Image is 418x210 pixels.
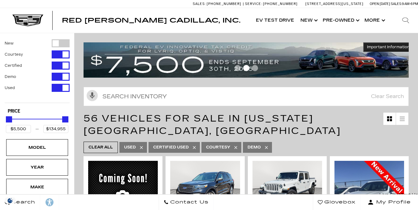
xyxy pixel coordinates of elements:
span: [PHONE_NUMBER] [263,2,298,6]
span: Text Us [401,192,418,198]
label: Courtesy [5,51,23,58]
a: Service: [PHONE_NUMBER] [243,2,299,6]
input: Minimum [6,125,31,133]
a: Sales: [PHONE_NUMBER] [193,2,243,6]
a: Contact Us [159,195,213,210]
div: Minimum Price [6,116,12,122]
input: Search Inventory [84,87,409,106]
div: Model [22,144,53,151]
svg: Click to toggle on voice search [87,90,98,101]
a: New [297,8,320,33]
button: Important Information [363,42,413,52]
a: Text Us [401,191,418,199]
div: Year [22,164,53,171]
button: More [361,8,387,33]
span: Clear All [88,144,113,151]
a: Red [PERSON_NAME] Cadillac, Inc. [62,17,240,24]
a: Pre-Owned [320,8,361,33]
div: Price [6,114,68,133]
div: YearYear [6,159,68,176]
span: Used [124,144,136,151]
a: Live Chat [379,191,401,199]
span: [PHONE_NUMBER] [207,2,241,6]
section: Click to Open Cookie Consent Modal [3,197,17,204]
span: Live Chat [379,192,401,198]
span: Go to slide 3 [252,65,258,71]
span: Go to slide 1 [235,65,241,71]
h5: Price [8,109,67,114]
span: 56 Vehicles for Sale in [US_STATE][GEOGRAPHIC_DATA], [GEOGRAPHIC_DATA] [84,113,341,136]
span: Contact Us [169,198,209,207]
span: Demo [248,144,261,151]
button: Open user profile menu [360,195,418,210]
span: My Profile [374,198,411,207]
div: Filter by Vehicle Type [5,39,70,103]
span: Sales: [391,2,402,6]
div: ModelModel [6,139,68,156]
span: Important Information [367,45,410,49]
span: Service: [245,2,262,6]
span: Courtesy [206,144,230,151]
a: [STREET_ADDRESS][US_STATE] [305,2,364,6]
span: Go to slide 2 [243,65,249,71]
img: Cadillac Dark Logo with Cadillac White Text [12,15,43,26]
label: New [5,40,14,46]
div: Maximum Price [62,116,68,122]
span: Search [10,198,35,207]
span: Glovebox [323,198,356,207]
label: Demo [5,74,16,80]
img: vrp-tax-ending-august-version [84,42,413,78]
a: EV Test Drive [253,8,297,33]
span: 9 AM-6 PM [402,2,418,6]
span: Certified Used [153,144,189,151]
img: Opt-Out Icon [3,197,17,204]
div: MakeMake [6,179,68,195]
span: Sales: [193,2,206,6]
span: Open [DATE] [370,2,390,6]
a: Glovebox [313,195,360,210]
div: Make [22,184,53,191]
input: Maximum [43,125,68,133]
label: Used [5,85,15,91]
label: Certified [5,62,22,69]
